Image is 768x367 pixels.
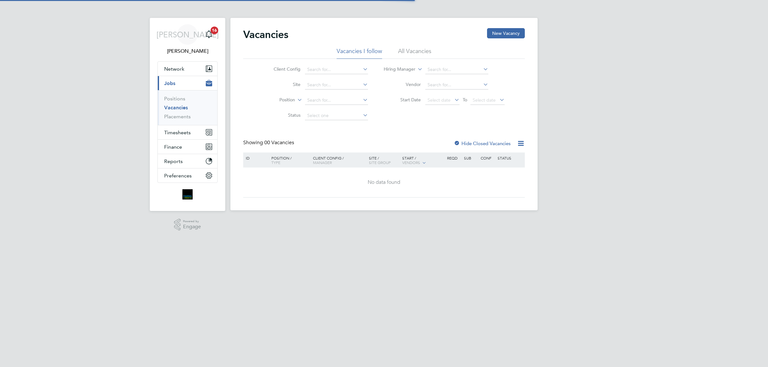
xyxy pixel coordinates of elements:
nav: Main navigation [150,18,225,211]
div: Status [496,152,524,163]
input: Search for... [305,65,368,74]
span: 00 Vacancies [264,139,294,146]
button: Timesheets [158,125,217,139]
a: 16 [203,24,215,45]
span: [PERSON_NAME] [156,30,219,39]
div: Site / [367,152,401,168]
label: Start Date [384,97,421,103]
span: Jordan Alaezihe [157,47,218,55]
label: Vendor [384,82,421,87]
label: Client Config [264,66,300,72]
a: Go to home page [157,189,218,199]
span: Reports [164,158,183,164]
input: Search for... [305,81,368,90]
a: Placements [164,113,191,120]
label: Status [264,112,300,118]
h2: Vacancies [243,28,288,41]
div: Jobs [158,90,217,125]
span: Powered by [183,219,201,224]
span: Manager [313,160,332,165]
button: Finance [158,140,217,154]
label: Site [264,82,300,87]
span: Site Group [369,160,391,165]
label: Position [258,97,295,103]
div: Showing [243,139,295,146]
div: Client Config / [311,152,367,168]
button: Preferences [158,168,217,183]
div: ID [244,152,267,163]
span: Finance [164,144,182,150]
span: Select date [428,97,451,103]
label: Hiring Manager [379,66,415,73]
div: Start / [401,152,445,168]
span: 16 [211,27,218,34]
input: Search for... [305,96,368,105]
a: Vacancies [164,105,188,111]
a: [PERSON_NAME][PERSON_NAME] [157,24,218,55]
span: Vendors [402,160,420,165]
div: No data found [244,179,524,186]
span: Preferences [164,173,192,179]
div: Reqd [445,152,462,163]
li: All Vacancies [398,47,431,59]
span: Timesheets [164,129,191,136]
div: Sub [462,152,479,163]
img: bromak-logo-retina.png [182,189,193,199]
input: Search for... [425,81,488,90]
span: Jobs [164,80,175,86]
span: Type [271,160,280,165]
a: Powered byEngage [174,219,201,231]
input: Select one [305,111,368,120]
div: Conf [479,152,496,163]
label: Hide Closed Vacancies [454,140,511,146]
li: Vacancies I follow [337,47,382,59]
input: Search for... [425,65,488,74]
span: Network [164,66,184,72]
button: Reports [158,154,217,168]
button: Jobs [158,76,217,90]
span: Engage [183,224,201,230]
div: Position / [267,152,311,168]
button: New Vacancy [487,28,525,38]
span: Select date [473,97,496,103]
button: Network [158,62,217,76]
span: To [461,96,469,104]
a: Positions [164,96,185,102]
